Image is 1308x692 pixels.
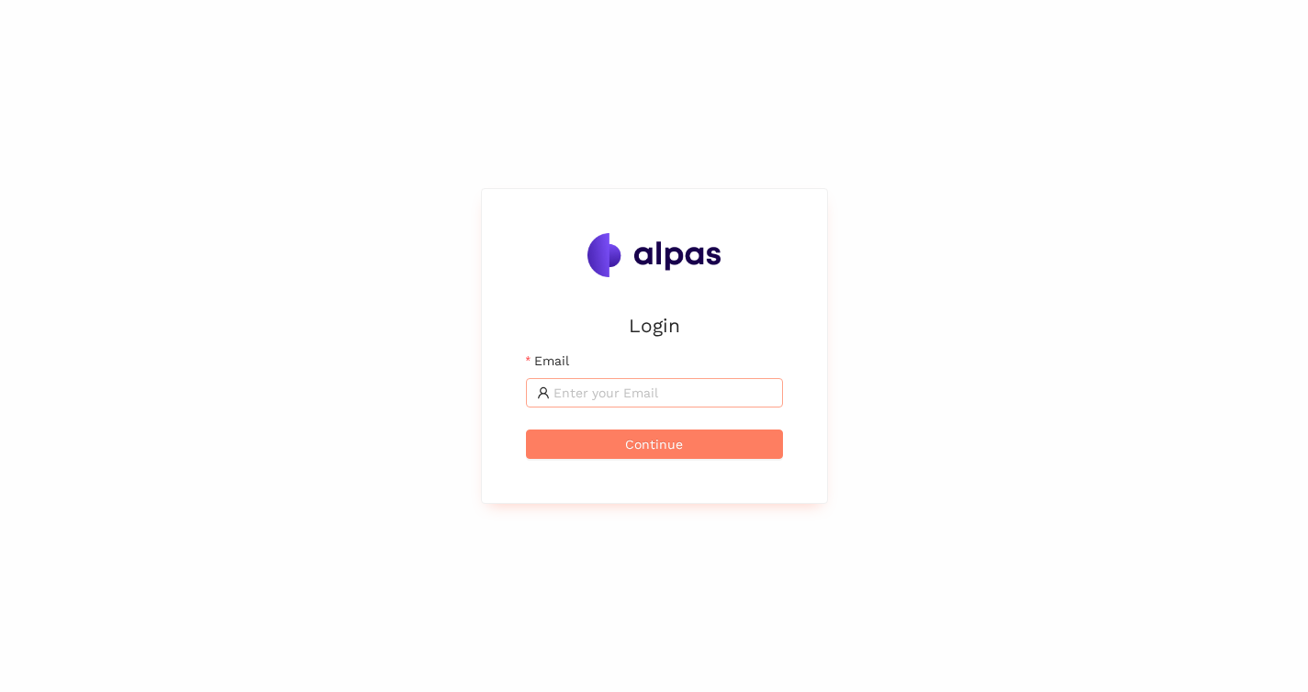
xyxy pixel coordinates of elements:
span: user [537,386,550,399]
label: Email [526,351,569,371]
input: Email [553,383,772,403]
h2: Login [526,310,783,340]
button: Continue [526,430,783,459]
img: Alpas.ai Logo [587,233,721,277]
span: Continue [625,434,683,454]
